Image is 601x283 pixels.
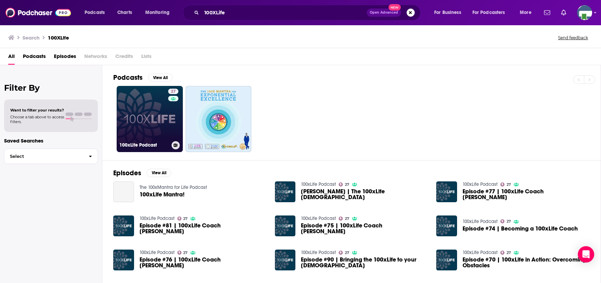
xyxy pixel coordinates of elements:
a: 100xLife Podcast [301,250,336,255]
button: View All [147,169,171,177]
h2: Episodes [113,169,141,177]
span: New [389,4,401,11]
a: Show notifications dropdown [541,7,553,18]
span: Networks [84,51,107,65]
a: Charts [113,7,136,18]
button: open menu [429,7,470,18]
img: Episode #70 | 100xLife in Action: Overcoming Obstacles [436,250,457,270]
span: Open Advanced [370,11,398,14]
button: Select [4,149,98,164]
span: Episode #77 | 100xLife Coach [PERSON_NAME] [463,189,590,200]
a: Thom Lebens | The 100xLife Church [301,189,428,200]
a: Episodes [54,51,76,65]
span: Episode #90 | Bringing the 100xLife to your [DEMOGRAPHIC_DATA] [301,257,428,268]
img: Episode #77 | 100xLife Coach Steve Wagner [436,181,457,202]
a: Show notifications dropdown [558,7,569,18]
a: The 100xMantra for Life Podcast [140,184,207,190]
img: User Profile [577,5,592,20]
span: Charts [117,8,132,17]
a: PodcastsView All [113,73,173,82]
span: Monitoring [145,8,170,17]
span: 27 [345,183,349,186]
span: 27 [507,220,511,223]
p: Saved Searches [4,137,98,144]
img: Episode #81 | 100xLife Coach Nancy Dayton [113,215,134,236]
span: Choose a tab above to access filters. [10,115,64,124]
a: Episode #74 | Becoming a 100xLife Coach [463,226,578,232]
a: 27 [339,217,349,221]
a: 100xLife Podcast [301,181,336,187]
button: View All [148,74,173,82]
a: 100xLife Podcast [463,219,498,224]
a: Episode #70 | 100xLife in Action: Overcoming Obstacles [463,257,590,268]
a: 27 [168,89,178,94]
span: Credits [115,51,133,65]
h2: Podcasts [113,73,143,82]
a: 100xLife Mantra! [140,192,185,197]
input: Search podcasts, credits, & more... [202,7,367,18]
button: open menu [80,7,114,18]
h3: 100XLife [48,34,69,41]
img: Episode #74 | Becoming a 100xLife Coach [436,215,457,236]
a: Episode #81 | 100xLife Coach Nancy Dayton [140,223,267,234]
a: 27 [177,217,188,221]
span: 27 [345,217,349,220]
span: Episode #76 | 100xLife Coach [PERSON_NAME] [140,257,267,268]
h2: Filter By [4,83,98,93]
span: 27 [171,88,176,95]
a: Podcasts [23,51,46,65]
span: More [520,8,531,17]
img: Episode #75 | 100xLife Coach Daniel Girdler [275,215,296,236]
a: 27 [339,251,349,255]
a: 27 [500,251,511,255]
img: Thom Lebens | The 100xLife Church [275,181,296,202]
a: 27 [177,251,188,255]
h3: Search [23,34,40,41]
button: open menu [468,7,515,18]
button: Open AdvancedNew [367,9,401,17]
button: Send feedback [556,35,590,41]
span: Lists [141,51,151,65]
span: 27 [183,251,188,254]
span: For Business [434,8,461,17]
a: Episode #90 | Bringing the 100xLife to your church [301,257,428,268]
span: Logged in as KCMedia [577,5,592,20]
span: Select [4,154,83,159]
div: Open Intercom Messenger [578,246,594,263]
span: [PERSON_NAME] | The 100xLife [DEMOGRAPHIC_DATA] [301,189,428,200]
a: 100xLife Podcast [301,215,336,221]
span: 27 [183,217,188,220]
span: Episode #81 | 100xLife Coach [PERSON_NAME] [140,223,267,234]
img: Episode #90 | Bringing the 100xLife to your church [275,250,296,270]
img: Episode #76 | 100xLife Coach Chris Vester [113,250,134,270]
button: open menu [515,7,540,18]
a: EpisodesView All [113,169,171,177]
span: Episode #75 | 100xLife Coach [PERSON_NAME] [301,223,428,234]
button: open menu [141,7,178,18]
a: 100xLife Podcast [140,250,175,255]
a: 27 [339,182,349,187]
a: Podchaser - Follow, Share and Rate Podcasts [5,6,71,19]
h3: 100xLife Podcast [119,142,169,148]
span: For Podcasters [472,8,505,17]
span: Want to filter your results? [10,108,64,113]
a: 27 [500,182,511,187]
a: 100xLife Podcast [463,181,498,187]
button: Show profile menu [577,5,592,20]
span: 27 [507,183,511,186]
span: 27 [345,251,349,254]
div: Search podcasts, credits, & more... [189,5,427,20]
a: 100xLife Podcast [140,215,175,221]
